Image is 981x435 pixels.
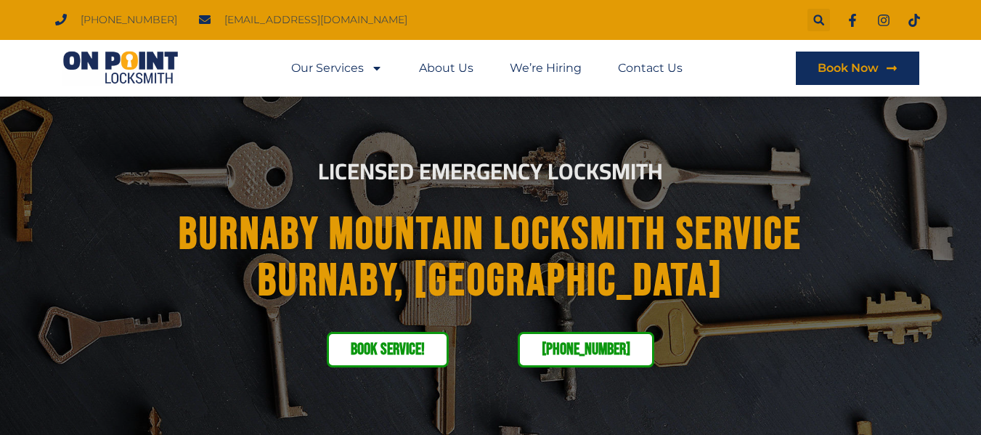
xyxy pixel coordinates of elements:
[618,52,683,85] a: Contact Us
[77,10,177,30] span: [PHONE_NUMBER]
[419,52,473,85] a: About Us
[518,332,654,367] a: [PHONE_NUMBER]
[291,52,383,85] a: Our Services
[807,9,830,31] div: Search
[542,341,630,358] span: [PHONE_NUMBER]
[796,52,919,85] a: Book Now
[99,212,882,305] h1: Burnaby Mountain Locksmith Service Burnaby, [GEOGRAPHIC_DATA]
[89,160,892,183] h2: Licensed emergency Locksmith
[510,52,582,85] a: We’re Hiring
[291,52,683,85] nav: Menu
[818,62,879,74] span: Book Now
[221,10,407,30] span: [EMAIL_ADDRESS][DOMAIN_NAME]
[351,341,425,358] span: Book service!
[327,332,449,367] a: Book service!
